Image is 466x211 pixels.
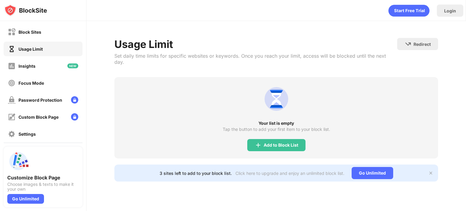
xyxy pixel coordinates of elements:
div: Block Sites [19,29,41,35]
img: lock-menu.svg [71,113,78,121]
div: animation [388,5,430,17]
img: logo-blocksite.svg [4,4,47,16]
img: x-button.svg [428,171,433,175]
img: insights-off.svg [8,62,15,70]
img: new-icon.svg [67,63,78,68]
div: Focus Mode [19,80,44,86]
div: Your list is empty [114,121,438,126]
div: Go Unlimited [7,194,44,204]
img: usage-limit.svg [262,84,291,114]
img: push-custom-page.svg [7,150,29,172]
div: Click here to upgrade and enjoy an unlimited block list. [235,171,344,176]
div: Login [444,8,456,13]
div: Go Unlimited [352,167,393,179]
div: Add to Block List [264,143,298,148]
img: settings-off.svg [8,130,15,138]
img: time-usage-on.svg [8,45,15,53]
div: Custom Block Page [19,114,59,120]
div: Password Protection [19,97,62,103]
div: Customize Block Page [7,175,79,181]
div: Tap the button to add your first item to your block list. [223,127,330,132]
img: password-protection-off.svg [8,96,15,104]
div: 3 sites left to add to your block list. [160,171,232,176]
div: Usage Limit [114,38,397,50]
img: focus-off.svg [8,79,15,87]
div: Set daily time limits for specific websites or keywords. Once you reach your limit, access will b... [114,53,397,65]
div: Usage Limit [19,46,43,52]
div: Choose images & texts to make it your own [7,182,79,192]
img: block-off.svg [8,28,15,36]
img: customize-block-page-off.svg [8,113,15,121]
img: lock-menu.svg [71,96,78,104]
div: Redirect [414,42,431,47]
div: Insights [19,63,35,69]
div: Settings [19,131,36,137]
